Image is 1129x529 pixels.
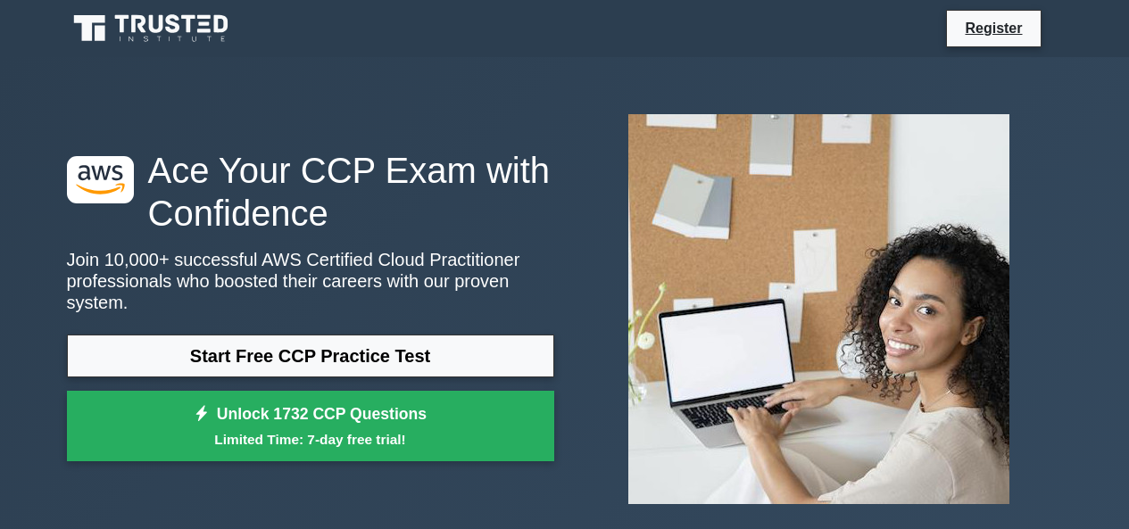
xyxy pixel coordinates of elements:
small: Limited Time: 7-day free trial! [89,429,532,450]
a: Unlock 1732 CCP QuestionsLimited Time: 7-day free trial! [67,391,554,462]
a: Register [954,17,1033,39]
a: Start Free CCP Practice Test [67,335,554,377]
h1: Ace Your CCP Exam with Confidence [67,149,554,235]
p: Join 10,000+ successful AWS Certified Cloud Practitioner professionals who boosted their careers ... [67,249,554,313]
